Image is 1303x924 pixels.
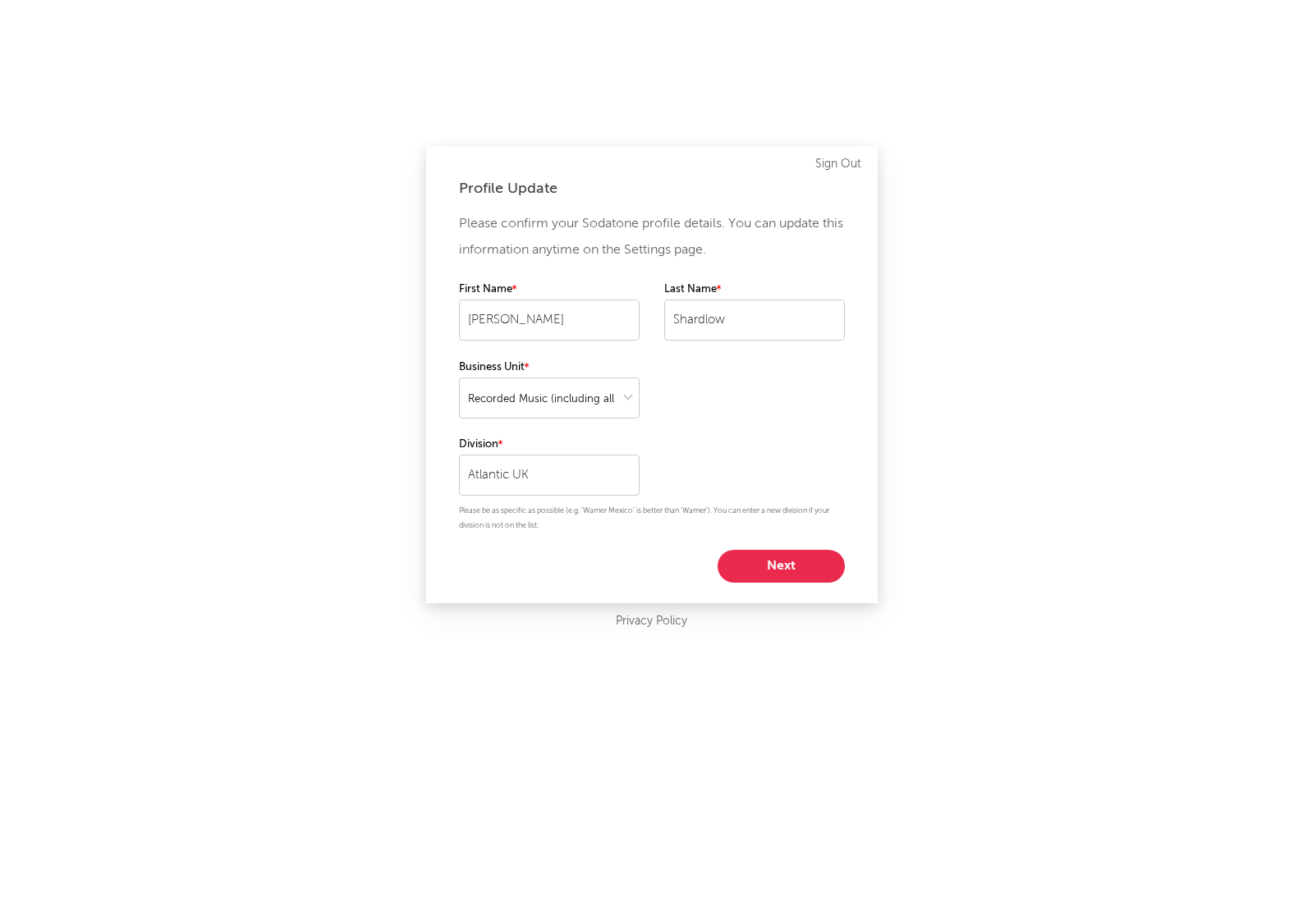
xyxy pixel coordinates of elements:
a: Sign Out [815,154,861,174]
input: Your division [459,455,640,496]
label: Last Name [664,280,845,300]
label: First Name [459,280,640,300]
input: Your last name [664,300,845,341]
input: Your first name [459,300,640,341]
label: Division [459,435,640,455]
p: Please be as specific as possible (e.g. 'Warner Mexico' is better than 'Warner'). You can enter a... [459,504,845,533]
button: Next [718,550,845,583]
a: Privacy Policy [616,611,687,632]
p: Please confirm your Sodatone profile details. You can update this information anytime on the Sett... [459,211,845,263]
label: Business Unit [459,358,640,377]
div: Profile Update [459,179,845,199]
